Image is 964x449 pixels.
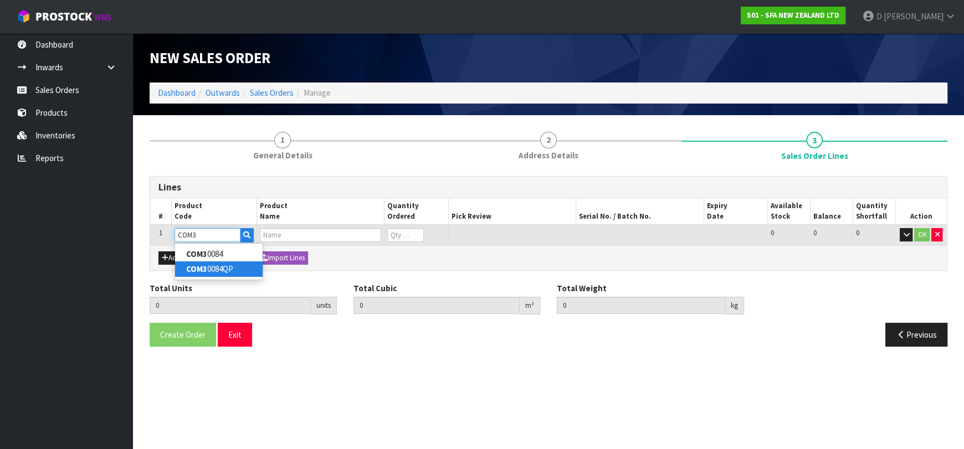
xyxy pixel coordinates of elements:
[806,132,823,148] span: 3
[557,297,725,314] input: Total Weight
[884,11,944,22] span: [PERSON_NAME]
[257,251,308,265] button: Import Lines
[175,228,240,242] input: Code
[771,228,774,238] span: 0
[914,228,930,241] button: OK
[253,149,312,161] span: General Details
[250,87,294,98] a: Sales Orders
[171,198,257,225] th: Product Code
[853,198,896,225] th: Quantity Shortfall
[257,198,384,225] th: Product Name
[159,228,162,238] span: 1
[35,9,92,24] span: ProStock
[781,150,848,162] span: Sales Order Lines
[150,168,947,355] span: Sales Order Lines
[856,228,859,238] span: 0
[17,9,30,23] img: cube-alt.png
[218,323,252,347] button: Exit
[175,261,263,276] a: COM30084QP
[206,87,240,98] a: Outwards
[274,132,291,148] span: 1
[260,228,382,242] input: Name
[150,49,270,67] span: New Sales Order
[150,282,192,294] label: Total Units
[150,323,216,347] button: Create Order
[175,246,263,261] a: COM30084
[387,228,424,242] input: Qty Ordered
[94,12,111,23] small: WMS
[150,297,311,314] input: Total Units
[576,198,704,225] th: Serial No. / Batch No.
[158,87,196,98] a: Dashboard
[811,198,853,225] th: Balance
[885,323,947,347] button: Previous
[557,282,607,294] label: Total Weight
[540,132,557,148] span: 2
[158,251,197,265] button: Add Line
[304,87,331,98] span: Manage
[158,182,939,193] h3: Lines
[384,198,448,225] th: Quantity Ordered
[876,11,882,22] span: D
[186,264,207,274] strong: COM3
[448,198,576,225] th: Pick Review
[519,149,578,161] span: Address Details
[353,297,520,314] input: Total Cubic
[150,198,171,225] th: #
[520,297,540,314] div: m³
[895,198,947,225] th: Action
[747,11,839,20] strong: S01 - SFA NEW ZEALAND LTD
[353,282,397,294] label: Total Cubic
[160,329,206,340] span: Create Order
[725,297,744,314] div: kg
[768,198,811,225] th: Available Stock
[186,249,207,259] strong: COM3
[813,228,817,238] span: 0
[311,297,337,314] div: units
[704,198,767,225] th: Expiry Date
